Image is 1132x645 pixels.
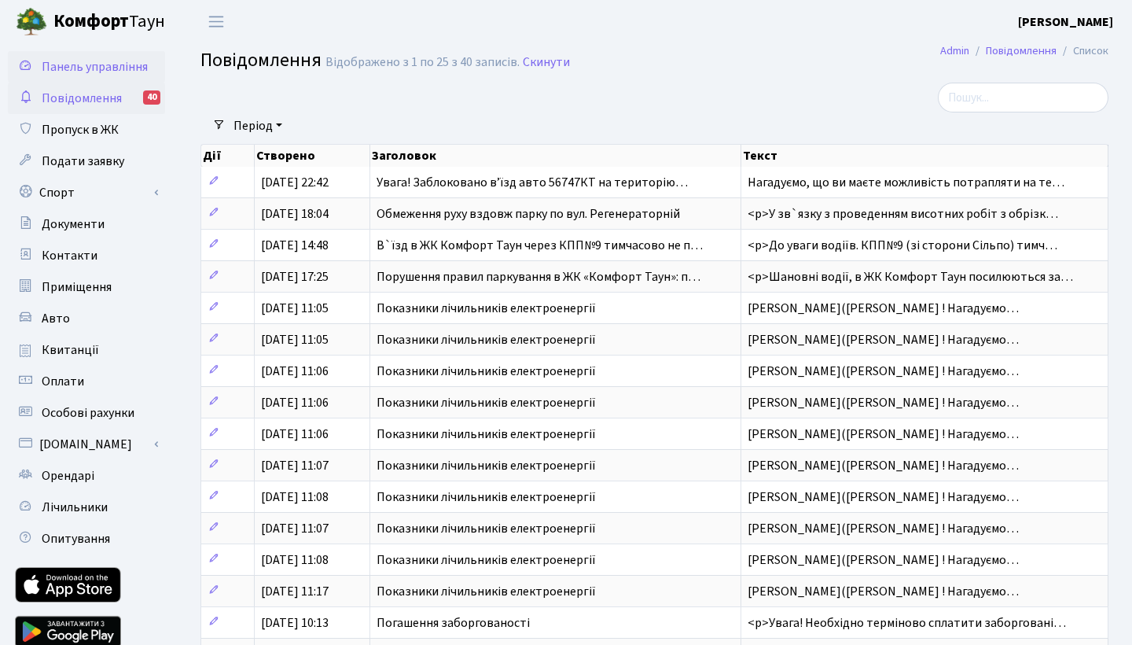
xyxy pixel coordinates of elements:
[377,394,596,411] span: Показники лічильників електроенергії
[748,520,1019,537] span: [PERSON_NAME]([PERSON_NAME] ! Нагадуємо…
[8,397,165,429] a: Особові рахунки
[1018,13,1113,31] a: [PERSON_NAME]
[370,145,741,167] th: Заголовок
[741,145,1108,167] th: Текст
[261,331,329,348] span: [DATE] 11:05
[8,429,165,460] a: [DOMAIN_NAME]
[748,268,1073,286] span: <p>Шановні водії, в ЖК Комфорт Таун посилюються за…
[261,300,329,317] span: [DATE] 11:05
[42,310,70,327] span: Авто
[748,237,1057,254] span: <p>До уваги водіїв. КПП№9 (зі сторони Сільпо) тимч…
[42,121,119,138] span: Пропуск в ЖК
[8,83,165,114] a: Повідомлення40
[377,363,596,380] span: Показники лічильників електроенергії
[42,499,108,516] span: Лічильники
[8,303,165,334] a: Авто
[748,583,1019,600] span: [PERSON_NAME]([PERSON_NAME] ! Нагадуємо…
[748,426,1019,443] span: [PERSON_NAME]([PERSON_NAME] ! Нагадуємо…
[377,331,596,348] span: Показники лічильників електроенергії
[748,394,1019,411] span: [PERSON_NAME]([PERSON_NAME] ! Нагадуємо…
[748,205,1058,223] span: <p>У зв`язку з проведенням висотних робіт з обрізк…
[377,457,596,474] span: Показники лічильників електроенергії
[748,363,1019,380] span: [PERSON_NAME]([PERSON_NAME] ! Нагадуємо…
[261,551,329,569] span: [DATE] 11:08
[8,460,165,492] a: Орендарі
[42,153,124,170] span: Подати заявку
[261,237,329,254] span: [DATE] 14:48
[42,247,97,264] span: Контакти
[261,174,329,191] span: [DATE] 22:42
[8,492,165,523] a: Лічильники
[523,55,570,70] a: Скинути
[261,488,329,506] span: [DATE] 11:08
[16,6,47,38] img: logo.png
[8,334,165,366] a: Квитанції
[42,404,134,422] span: Особові рахунки
[261,457,329,474] span: [DATE] 11:07
[377,488,596,506] span: Показники лічильників електроенергії
[42,216,105,233] span: Документи
[42,530,110,547] span: Опитування
[377,205,680,223] span: Обмеження руху вздовж парку по вул. Регенераторній
[8,240,165,271] a: Контакти
[261,363,329,380] span: [DATE] 11:06
[748,551,1019,569] span: [PERSON_NAME]([PERSON_NAME] ! Нагадуємо…
[917,35,1132,68] nav: breadcrumb
[748,614,1066,632] span: <p>Увага! Необхідно терміново сплатити заборговані…
[377,174,688,191] span: Увага! Заблоковано вʼїзд авто 56747КТ на територію…
[377,583,596,600] span: Показники лічильників електроенергії
[42,90,122,107] span: Повідомлення
[940,42,969,59] a: Admin
[42,467,94,485] span: Орендарі
[201,145,255,167] th: Дії
[377,300,596,317] span: Показники лічильників електроенергії
[748,457,1019,474] span: [PERSON_NAME]([PERSON_NAME] ! Нагадуємо…
[1057,42,1108,60] li: Список
[986,42,1057,59] a: Повідомлення
[8,177,165,208] a: Спорт
[8,146,165,177] a: Подати заявку
[8,51,165,83] a: Панель управління
[42,278,112,296] span: Приміщення
[377,237,703,254] span: В`їзд в ЖК Комфорт Таун через КПП№9 тимчасово не п…
[8,114,165,146] a: Пропуск в ЖК
[255,145,370,167] th: Створено
[377,614,530,632] span: Погашення заборгованості
[261,520,329,537] span: [DATE] 11:07
[748,331,1019,348] span: [PERSON_NAME]([PERSON_NAME] ! Нагадуємо…
[377,268,700,286] span: Порушення правил паркування в ЖК «Комфорт Таун»: п…
[53,9,129,34] b: Комфорт
[261,268,329,286] span: [DATE] 17:25
[8,366,165,397] a: Оплати
[748,300,1019,317] span: [PERSON_NAME]([PERSON_NAME] ! Нагадуємо…
[261,583,329,600] span: [DATE] 11:17
[8,208,165,240] a: Документи
[200,46,322,74] span: Повідомлення
[42,341,99,359] span: Квитанції
[227,112,289,139] a: Період
[938,83,1108,112] input: Пошук...
[377,426,596,443] span: Показники лічильників електроенергії
[8,523,165,555] a: Опитування
[377,520,596,537] span: Показники лічильників електроенергії
[261,614,329,632] span: [DATE] 10:13
[325,55,520,70] div: Відображено з 1 по 25 з 40 записів.
[261,426,329,443] span: [DATE] 11:06
[197,9,236,35] button: Переключити навігацію
[261,394,329,411] span: [DATE] 11:06
[748,174,1064,191] span: Нагадуємо, що ви маєте можливість потрапляти на те…
[42,373,84,390] span: Оплати
[42,58,148,76] span: Панель управління
[377,551,596,569] span: Показники лічильників електроенергії
[53,9,165,35] span: Таун
[748,488,1019,506] span: [PERSON_NAME]([PERSON_NAME] ! Нагадуємо…
[8,271,165,303] a: Приміщення
[261,205,329,223] span: [DATE] 18:04
[143,90,160,105] div: 40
